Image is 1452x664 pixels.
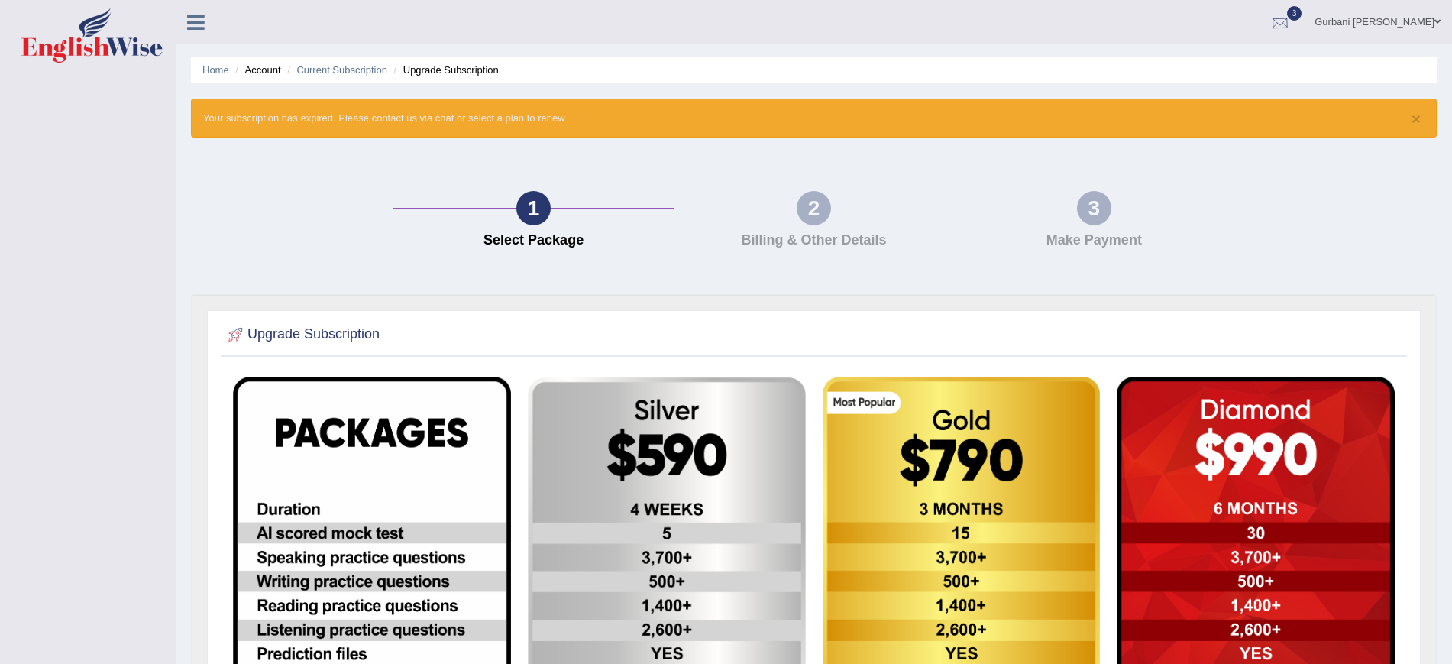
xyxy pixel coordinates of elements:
div: 1 [516,191,551,225]
div: 2 [797,191,831,225]
div: Your subscription has expired. Please contact us via chat or select a plan to renew [191,99,1437,138]
button: × [1412,111,1421,127]
div: 3 [1077,191,1111,225]
span: 3 [1287,6,1302,21]
li: Upgrade Subscription [390,63,499,77]
a: Current Subscription [296,64,387,76]
li: Account [231,63,280,77]
a: Home [202,64,229,76]
h2: Upgrade Subscription [225,323,380,346]
h4: Select Package [401,233,666,248]
h4: Billing & Other Details [681,233,946,248]
h4: Make Payment [962,233,1227,248]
